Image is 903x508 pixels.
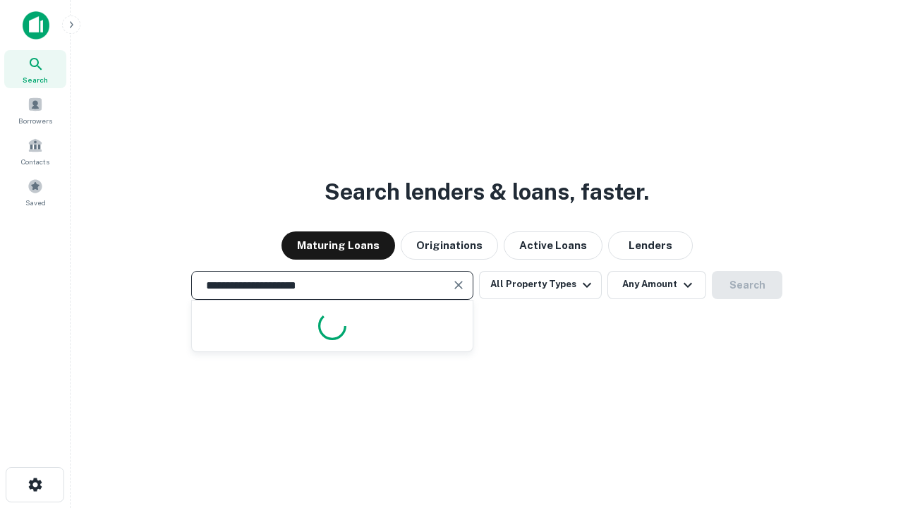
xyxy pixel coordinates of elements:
[608,231,693,260] button: Lenders
[504,231,602,260] button: Active Loans
[401,231,498,260] button: Originations
[25,197,46,208] span: Saved
[4,50,66,88] a: Search
[449,275,468,295] button: Clear
[281,231,395,260] button: Maturing Loans
[23,11,49,40] img: capitalize-icon.png
[325,175,649,209] h3: Search lenders & loans, faster.
[21,156,49,167] span: Contacts
[607,271,706,299] button: Any Amount
[4,173,66,211] a: Saved
[18,115,52,126] span: Borrowers
[4,91,66,129] a: Borrowers
[23,74,48,85] span: Search
[4,132,66,170] a: Contacts
[479,271,602,299] button: All Property Types
[832,395,903,463] iframe: Chat Widget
